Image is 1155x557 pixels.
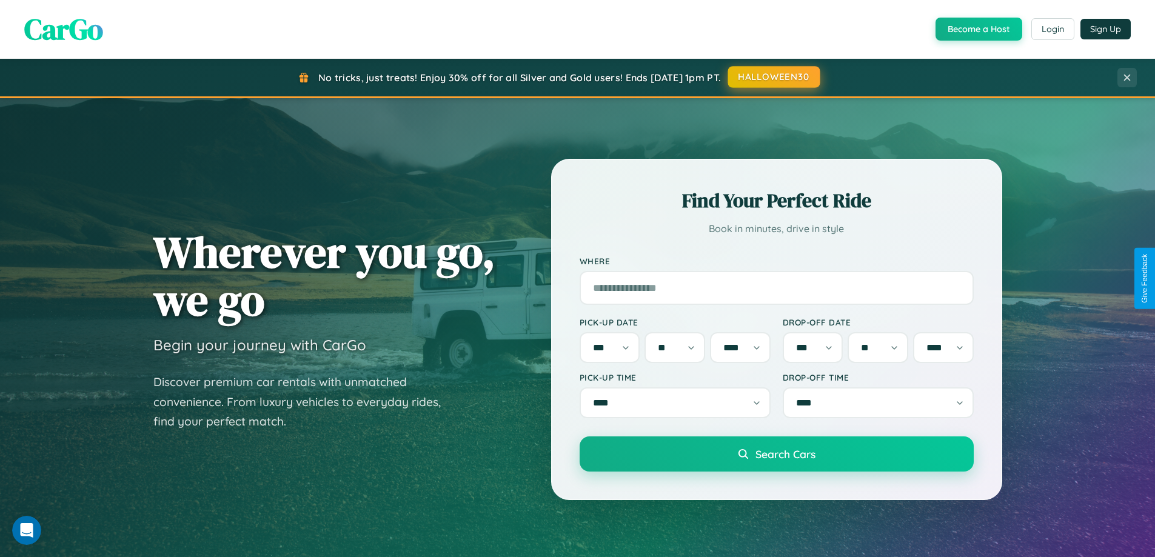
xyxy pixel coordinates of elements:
[1140,254,1149,303] div: Give Feedback
[728,66,820,88] button: HALLOWEEN30
[580,187,974,214] h2: Find Your Perfect Ride
[783,372,974,382] label: Drop-off Time
[580,220,974,238] p: Book in minutes, drive in style
[580,436,974,472] button: Search Cars
[153,228,495,324] h1: Wherever you go, we go
[936,18,1022,41] button: Become a Host
[153,336,366,354] h3: Begin your journey with CarGo
[1080,19,1131,39] button: Sign Up
[580,372,771,382] label: Pick-up Time
[783,317,974,327] label: Drop-off Date
[153,372,457,432] p: Discover premium car rentals with unmatched convenience. From luxury vehicles to everyday rides, ...
[24,9,103,49] span: CarGo
[580,256,974,266] label: Where
[755,447,815,461] span: Search Cars
[1031,18,1074,40] button: Login
[12,516,41,545] iframe: Intercom live chat
[580,317,771,327] label: Pick-up Date
[318,72,721,84] span: No tricks, just treats! Enjoy 30% off for all Silver and Gold users! Ends [DATE] 1pm PT.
